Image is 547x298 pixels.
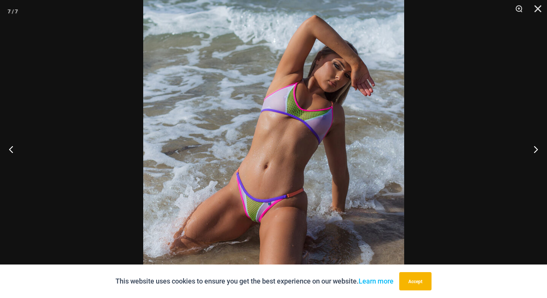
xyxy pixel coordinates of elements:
button: Next [519,130,547,168]
div: 7 / 7 [8,6,18,17]
button: Accept [399,272,432,290]
a: Learn more [359,277,394,285]
p: This website uses cookies to ensure you get the best experience on our website. [115,276,394,287]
